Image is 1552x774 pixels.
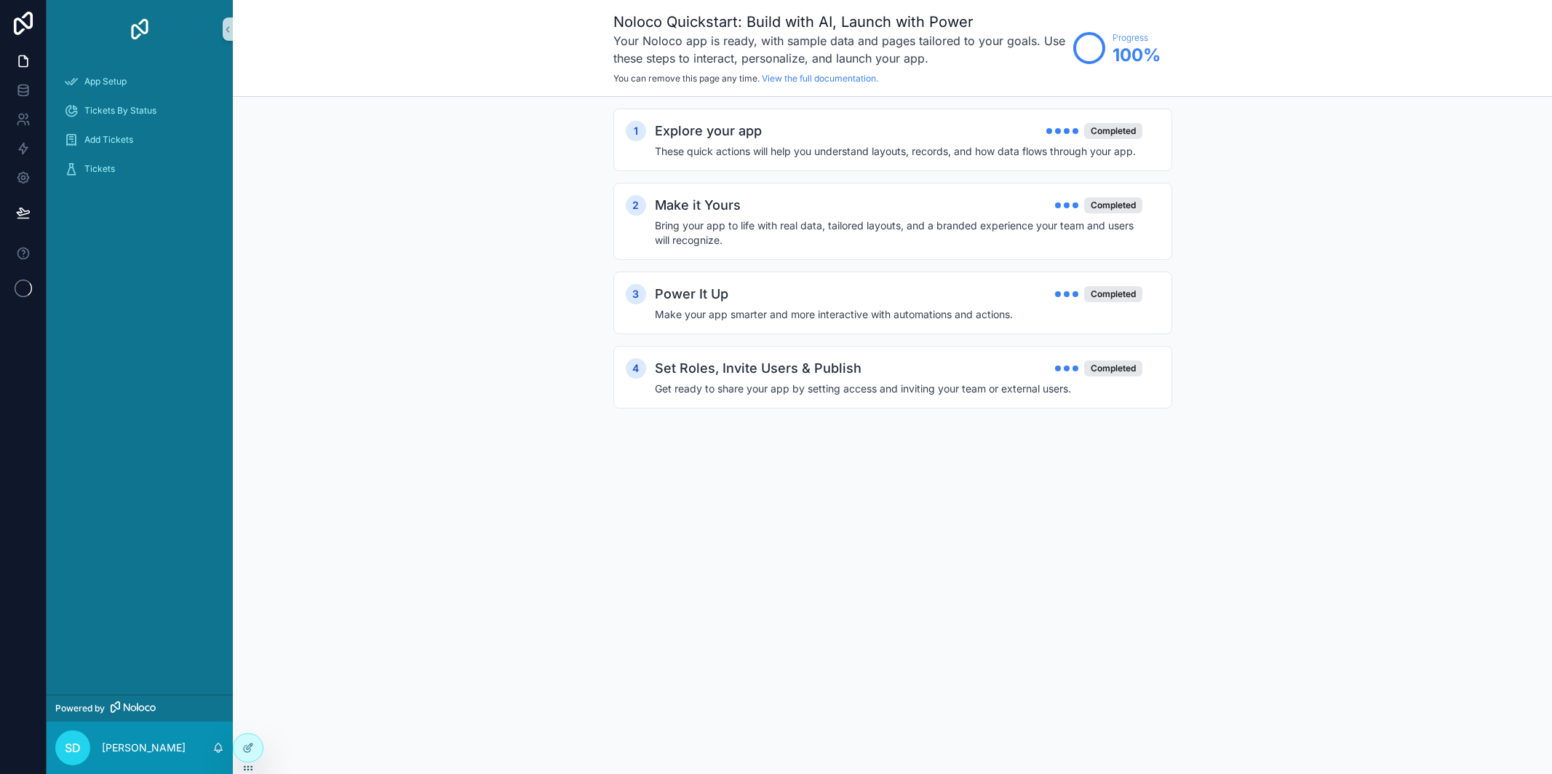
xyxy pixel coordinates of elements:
[55,156,224,182] a: Tickets
[613,73,760,84] span: You can remove this page any time.
[1113,44,1161,67] span: 100 %
[84,105,156,117] span: Tickets By Status
[55,68,224,95] a: App Setup
[762,73,878,84] a: View the full documentation.
[102,741,186,755] p: [PERSON_NAME]
[613,32,1066,67] h3: Your Noloco app is ready, with sample data and pages tailored to your goals. Use these steps to i...
[84,134,133,146] span: Add Tickets
[84,76,127,87] span: App Setup
[55,703,105,714] span: Powered by
[65,739,81,757] span: SD
[55,127,224,153] a: Add Tickets
[47,58,233,201] div: scrollable content
[128,17,151,41] img: App logo
[55,98,224,124] a: Tickets By Status
[84,163,115,175] span: Tickets
[47,695,233,722] a: Powered by
[613,12,1066,32] h1: Noloco Quickstart: Build with AI, Launch with Power
[1113,32,1161,44] span: Progress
